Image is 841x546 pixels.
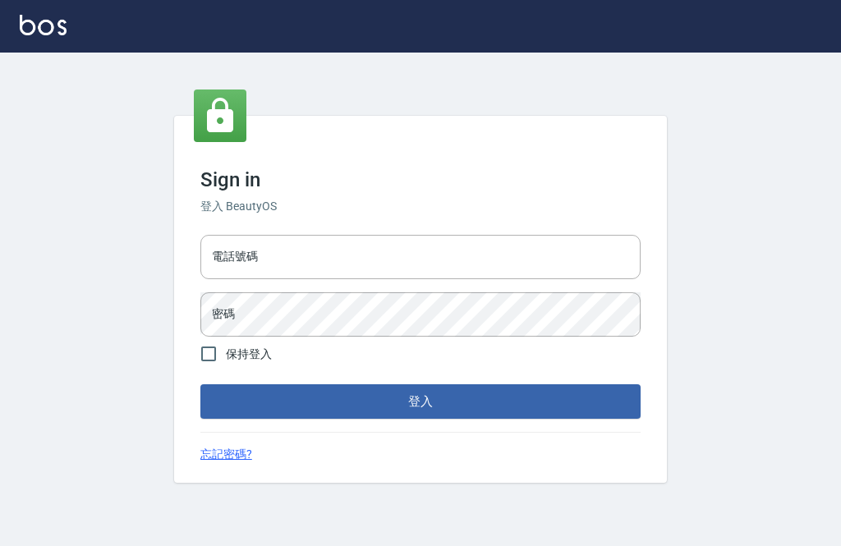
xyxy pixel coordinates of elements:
span: 保持登入 [226,346,272,363]
img: Logo [20,15,67,35]
h6: 登入 BeautyOS [200,198,641,215]
button: 登入 [200,384,641,419]
h3: Sign in [200,168,641,191]
a: 忘記密碼? [200,446,252,463]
